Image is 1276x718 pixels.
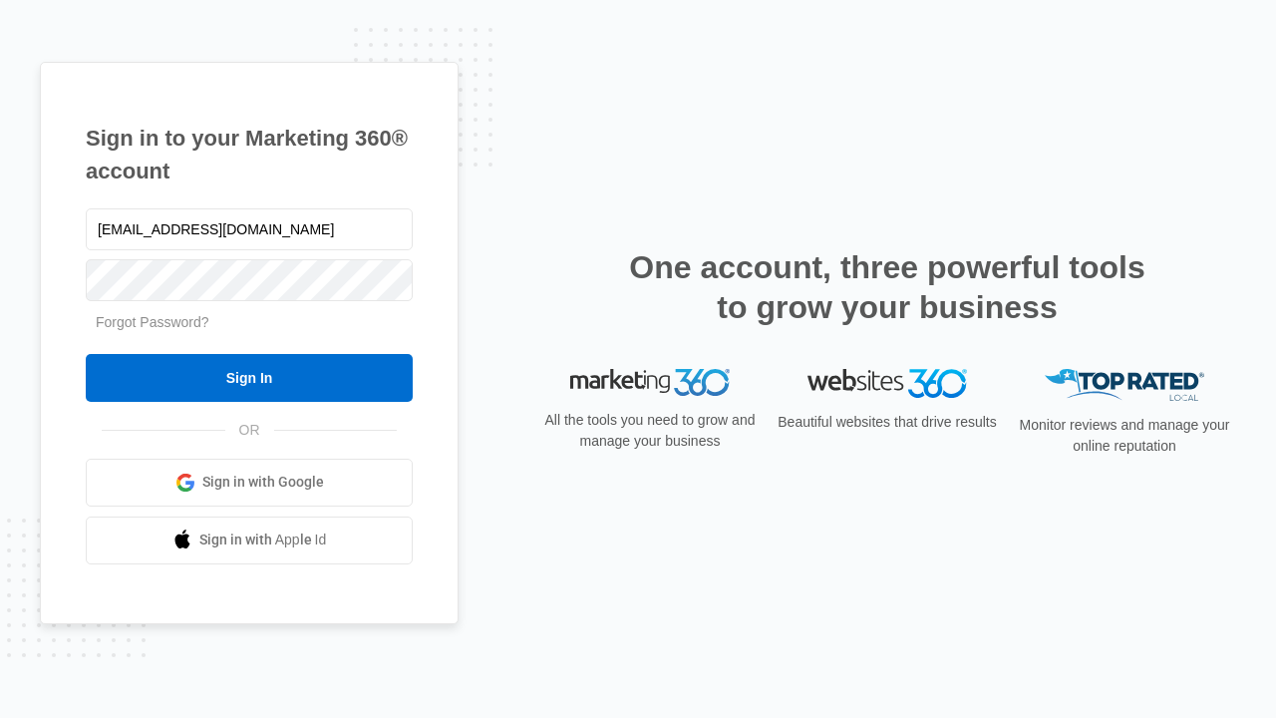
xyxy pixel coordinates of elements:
[86,459,413,507] a: Sign in with Google
[202,472,324,493] span: Sign in with Google
[570,369,730,397] img: Marketing 360
[225,420,274,441] span: OR
[86,354,413,402] input: Sign In
[86,122,413,187] h1: Sign in to your Marketing 360® account
[86,208,413,250] input: Email
[776,412,999,433] p: Beautiful websites that drive results
[807,369,967,398] img: Websites 360
[199,530,327,550] span: Sign in with Apple Id
[86,517,413,564] a: Sign in with Apple Id
[96,314,209,330] a: Forgot Password?
[538,410,762,452] p: All the tools you need to grow and manage your business
[1013,415,1236,457] p: Monitor reviews and manage your online reputation
[623,247,1151,327] h2: One account, three powerful tools to grow your business
[1045,369,1204,402] img: Top Rated Local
